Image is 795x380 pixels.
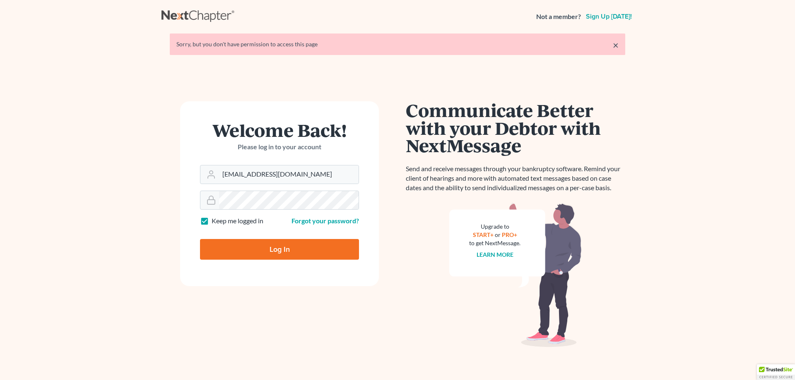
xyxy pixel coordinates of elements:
a: × [613,40,619,50]
div: to get NextMessage. [469,239,520,247]
h1: Communicate Better with your Debtor with NextMessage [406,101,625,154]
div: Sorry, but you don't have permission to access this page [176,40,619,48]
strong: Not a member? [536,12,581,22]
a: START+ [473,231,494,238]
h1: Welcome Back! [200,121,359,139]
label: Keep me logged in [212,216,263,226]
p: Send and receive messages through your bankruptcy software. Remind your client of hearings and mo... [406,164,625,193]
a: Sign up [DATE]! [584,13,634,20]
input: Email Address [219,165,359,184]
a: PRO+ [502,231,517,238]
a: Learn more [477,251,513,258]
a: Forgot your password? [291,217,359,225]
div: Upgrade to [469,222,520,231]
img: nextmessage_bg-59042aed3d76b12b5cd301f8e5b87938c9018125f34e5fa2b7a6b67550977c72.svg [449,203,582,347]
div: TrustedSite Certified [757,364,795,380]
input: Log In [200,239,359,260]
span: or [495,231,501,238]
p: Please log in to your account [200,142,359,152]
